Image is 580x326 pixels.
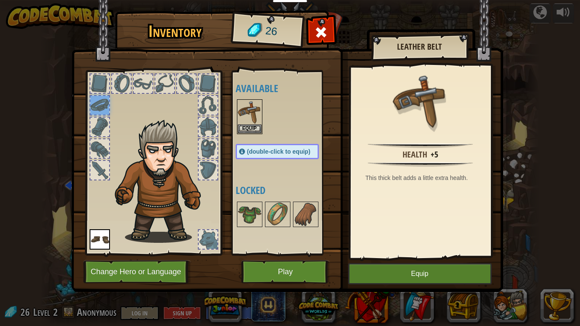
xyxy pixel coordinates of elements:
[294,202,318,226] img: portrait.png
[90,229,110,250] img: portrait.png
[236,185,336,196] h4: Locked
[403,149,427,161] div: Health
[266,202,290,226] img: portrait.png
[111,119,215,243] img: hair_m2.png
[241,260,330,284] button: Play
[238,202,262,226] img: portrait.png
[238,100,262,124] img: portrait.png
[348,263,492,284] button: Equip
[368,162,473,167] img: hr.png
[121,22,229,40] h1: Inventory
[431,149,438,161] div: +5
[247,148,310,155] span: (double-click to equip)
[366,174,480,182] div: This thick belt adds a little extra health.
[238,124,262,133] button: Equip
[236,83,336,94] h4: Available
[368,143,473,148] img: hr.png
[265,23,278,39] span: 26
[83,260,191,284] button: Change Hero or Language
[393,73,448,128] img: portrait.png
[380,42,459,51] h2: Leather Belt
